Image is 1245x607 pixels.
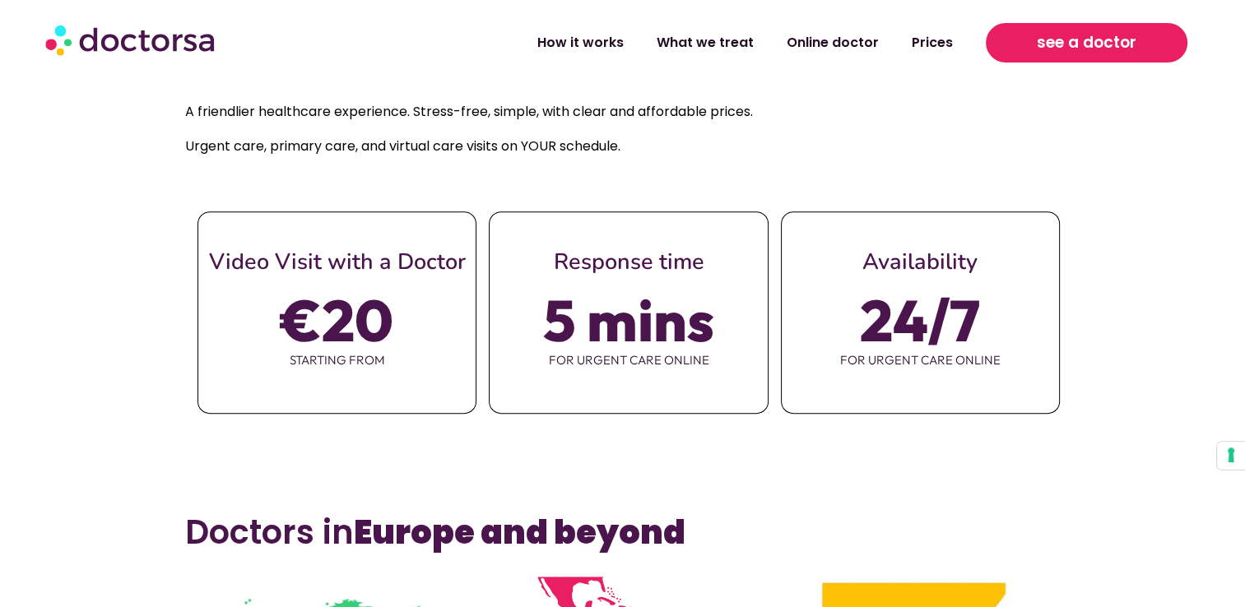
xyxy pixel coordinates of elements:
[521,24,640,62] a: How it works
[862,247,978,277] span: Availability
[185,100,1060,123] p: A friendlier healthcare experience. Stress-free, simple, with clear and affordable prices.
[209,247,466,277] span: Video Visit with a Doctor
[1217,442,1245,470] button: Your consent preferences for tracking technologies
[185,44,1060,84] h2: Real doctors,
[782,343,1059,378] span: for urgent care online
[553,247,704,277] span: Response time
[543,297,714,343] span: 5 mins
[328,24,969,62] nav: Menu
[354,509,685,555] b: Europe and beyond
[185,512,1060,552] h3: Doctors in
[770,24,895,62] a: Online doctor
[198,343,476,378] span: starting from
[860,297,980,343] span: 24/7
[986,23,1188,63] a: see a doctor
[185,135,1060,158] p: Urgent care, primary care, and virtual care visits on YOUR schedule.
[281,297,393,343] span: €20
[1037,30,1136,56] span: see a doctor
[895,24,969,62] a: Prices
[640,24,770,62] a: What we treat
[490,343,767,378] span: for urgent care online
